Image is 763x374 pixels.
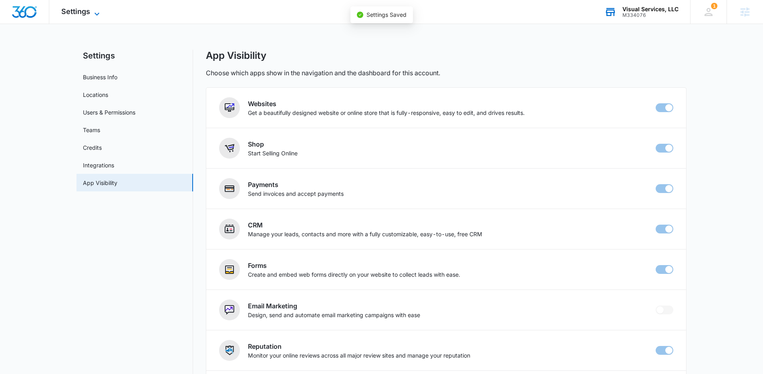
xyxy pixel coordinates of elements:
span: Settings Saved [366,11,407,18]
p: Choose which apps show in the navigation and the dashboard for this account. [206,68,440,78]
p: Monitor your online reviews across all major review sites and manage your reputation [248,351,470,360]
span: Settings [61,7,90,16]
p: Get a beautifully designed website or online store that is fully-responsive, easy to edit, and dr... [248,109,525,117]
img: Payments [225,184,234,193]
img: Websites [225,103,234,113]
a: Teams [83,126,100,134]
h2: CRM [248,220,482,230]
div: notifications count [711,3,717,9]
img: Shop [225,143,234,153]
a: Integrations [83,161,114,169]
h2: Reputation [248,342,470,351]
h2: Payments [248,180,344,189]
h1: App Visibility [206,50,266,62]
a: Credits [83,143,102,152]
h2: Websites [248,99,525,109]
a: Business Info [83,73,117,81]
div: account name [622,6,678,12]
div: account id [622,12,678,18]
h2: Email Marketing [248,301,420,311]
img: CRM [225,224,234,234]
p: Manage your leads, contacts and more with a fully customizable, easy-to-use, free CRM [248,230,482,238]
a: Users & Permissions [83,108,135,117]
p: Start Selling Online [248,149,298,157]
a: App Visibility [83,179,117,187]
h2: Settings [77,50,193,62]
p: Send invoices and accept payments [248,189,344,198]
p: Design, send and automate email marketing campaigns with ease [248,311,420,319]
img: Forms [225,265,234,274]
span: 1 [711,3,717,9]
h2: Shop [248,139,298,149]
img: Email Marketing [225,305,234,315]
a: Locations [83,90,108,99]
h2: Forms [248,261,460,270]
img: Reputation [225,346,234,355]
p: Create and embed web forms directly on your website to collect leads with ease. [248,270,460,279]
span: check-circle [357,12,363,18]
